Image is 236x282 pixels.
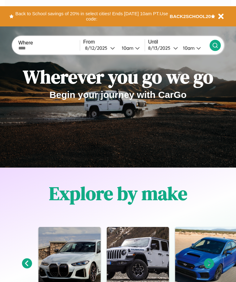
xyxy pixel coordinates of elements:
div: 8 / 12 / 2025 [85,45,110,51]
div: 10am [180,45,196,51]
label: Until [148,39,210,45]
div: 10am [119,45,135,51]
button: 10am [117,45,145,51]
b: BACK2SCHOOL20 [170,14,211,19]
button: 10am [178,45,210,51]
label: Where [18,40,80,46]
h1: Explore by make [49,181,187,206]
div: 8 / 13 / 2025 [148,45,173,51]
label: From [83,39,145,45]
button: 8/12/2025 [83,45,117,51]
button: Back to School savings of 20% in select cities! Ends [DATE] 10am PT.Use code: [14,9,170,23]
